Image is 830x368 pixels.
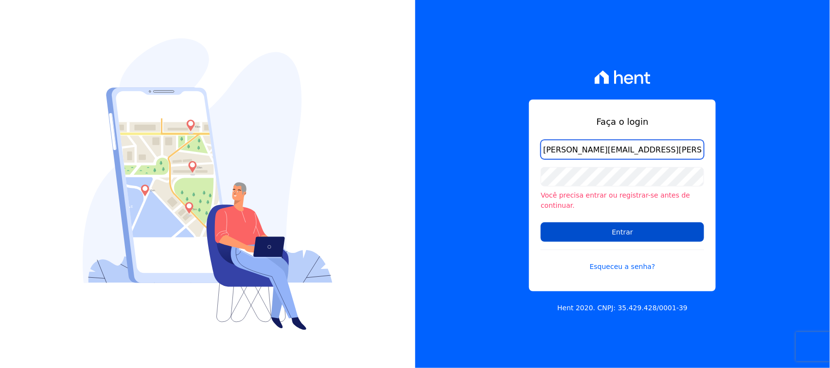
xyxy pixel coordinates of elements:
h1: Faça o login [541,115,704,128]
input: Entrar [541,222,704,242]
input: Email [541,140,704,159]
a: Esqueceu a senha? [541,250,704,272]
p: Hent 2020. CNPJ: 35.429.428/0001-39 [557,303,688,313]
li: Você precisa entrar ou registrar-se antes de continuar. [541,190,704,211]
img: Login [83,38,333,330]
